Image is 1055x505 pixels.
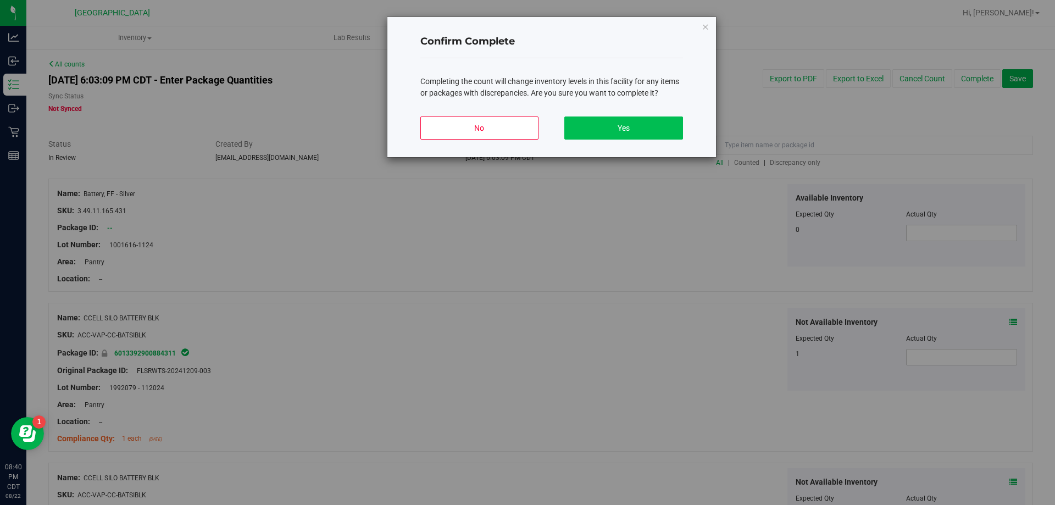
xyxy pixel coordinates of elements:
[420,77,679,97] span: Completing the count will change inventory levels in this facility for any items or packages with...
[420,116,538,140] button: No
[420,35,683,49] h4: Confirm Complete
[564,116,682,140] button: Yes
[11,417,44,450] iframe: Resource center
[32,415,46,429] iframe: Resource center unread badge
